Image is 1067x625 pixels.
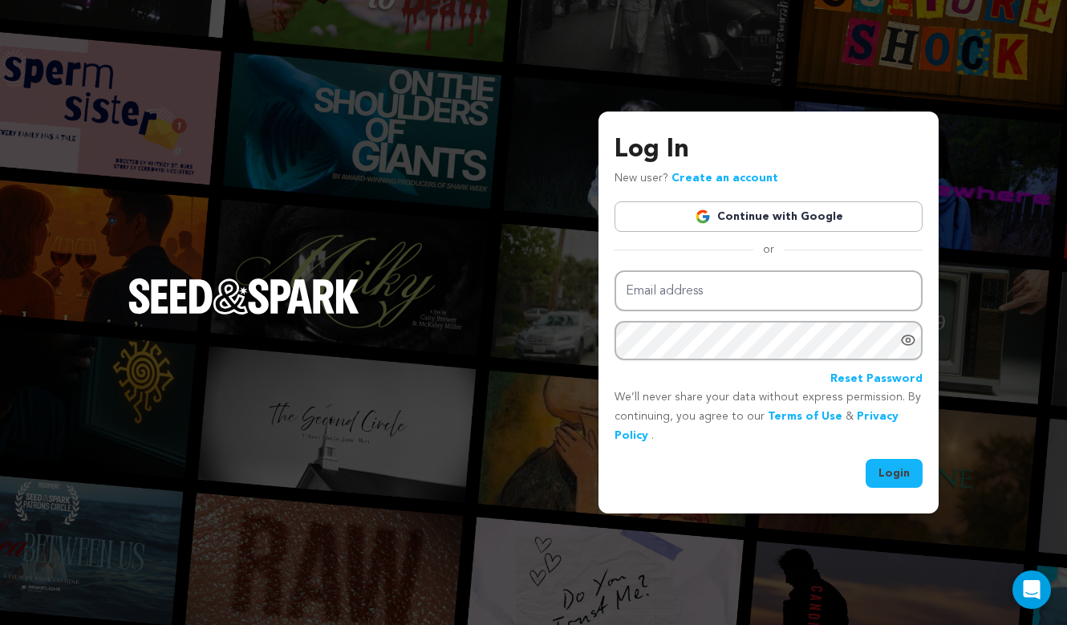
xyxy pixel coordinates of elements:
[900,332,916,348] a: Show password as plain text. Warning: this will display your password on the screen.
[615,169,778,189] p: New user?
[768,411,842,422] a: Terms of Use
[753,241,784,258] span: or
[615,388,923,445] p: We’ll never share your data without express permission. By continuing, you agree to our & .
[695,209,711,225] img: Google logo
[671,172,778,184] a: Create an account
[866,459,923,488] button: Login
[615,411,899,441] a: Privacy Policy
[1012,570,1051,609] div: Open Intercom Messenger
[830,370,923,389] a: Reset Password
[615,131,923,169] h3: Log In
[615,270,923,311] input: Email address
[128,278,359,314] img: Seed&Spark Logo
[615,201,923,232] a: Continue with Google
[128,278,359,346] a: Seed&Spark Homepage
